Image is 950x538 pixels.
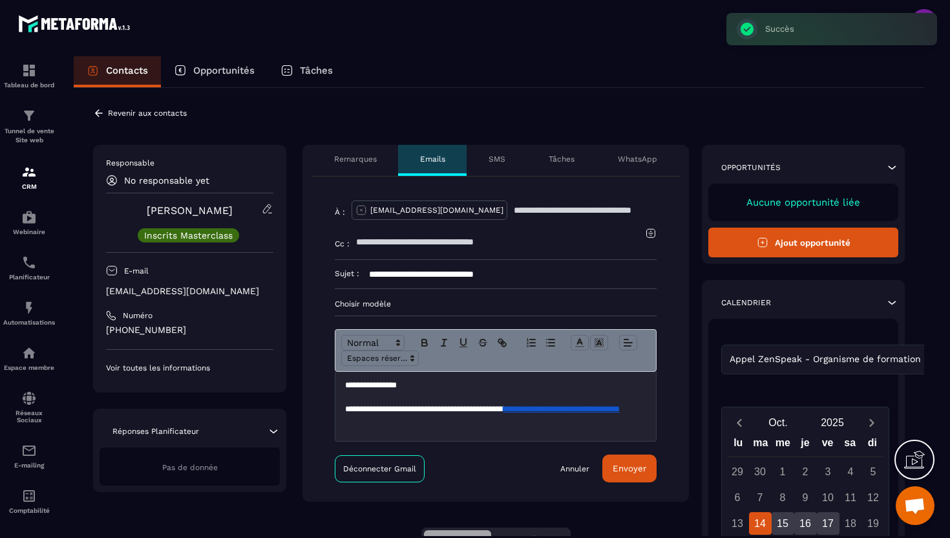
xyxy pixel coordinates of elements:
[618,154,657,164] p: WhatsApp
[108,109,187,118] p: Revenir aux contacts
[124,266,149,276] p: E-mail
[726,352,924,367] span: Appel ZenSpeak - Organisme de formation
[602,455,657,482] button: Envoyer
[21,488,37,504] img: accountant
[3,479,55,524] a: accountantaccountantComptabilité
[144,231,233,240] p: Inscrits Masterclass
[726,460,749,483] div: 29
[794,460,817,483] div: 2
[21,391,37,406] img: social-network
[18,12,134,36] img: logo
[3,507,55,514] p: Comptabilité
[3,53,55,98] a: formationformationTableau de bord
[721,162,781,173] p: Opportunités
[3,319,55,326] p: Automatisations
[268,56,346,87] a: Tâches
[3,290,55,336] a: automationsautomationsAutomatisations
[334,154,377,164] p: Remarques
[924,352,933,367] input: Search for option
[839,512,862,535] div: 18
[772,460,794,483] div: 1
[106,158,273,168] p: Responsable
[896,486,934,525] div: Ouvrir le chat
[726,512,749,535] div: 13
[74,56,161,87] a: Contacts
[147,204,233,217] a: [PERSON_NAME]
[21,300,37,316] img: automations
[751,411,805,434] button: Open months overlay
[335,455,425,482] a: Déconnecter Gmail
[3,462,55,469] p: E-mailing
[817,460,839,483] div: 3
[862,460,885,483] div: 5
[3,98,55,155] a: formationformationTunnel de vente Site web
[3,336,55,381] a: automationsautomationsEspace membre
[112,426,199,436] p: Réponses Planificateur
[3,200,55,245] a: automationsautomationsWebinaire
[106,324,273,336] p: [PHONE_NUMBER]
[794,512,817,535] div: 16
[750,434,772,457] div: ma
[721,297,771,308] p: Calendrier
[21,164,37,180] img: formation
[860,414,883,431] button: Next month
[794,486,817,509] div: 9
[106,65,148,76] p: Contacts
[21,443,37,458] img: email
[721,197,885,208] p: Aucune opportunité liée
[21,255,37,270] img: scheduler
[749,512,772,535] div: 14
[21,108,37,124] img: formation
[839,486,862,509] div: 11
[862,486,885,509] div: 12
[3,155,55,200] a: formationformationCRM
[549,154,575,164] p: Tâches
[3,433,55,479] a: emailemailE-mailing
[861,434,883,457] div: di
[727,414,751,431] button: Previous month
[560,464,589,474] a: Annuler
[816,434,839,457] div: ve
[3,364,55,371] p: Espace membre
[335,239,350,249] p: Cc :
[3,183,55,190] p: CRM
[162,463,218,472] span: Pas de donnée
[749,460,772,483] div: 30
[335,207,345,217] p: À :
[124,175,209,186] p: No responsable yet
[817,512,839,535] div: 17
[708,228,898,257] button: Ajout opportunité
[370,205,503,215] p: [EMAIL_ADDRESS][DOMAIN_NAME]
[726,486,749,509] div: 6
[3,127,55,145] p: Tunnel de vente Site web
[21,210,37,225] img: automations
[106,285,273,297] p: [EMAIL_ADDRESS][DOMAIN_NAME]
[3,228,55,235] p: Webinaire
[21,345,37,361] img: automations
[772,512,794,535] div: 15
[3,81,55,89] p: Tableau de bord
[839,434,861,457] div: sa
[862,512,885,535] div: 19
[335,299,657,309] p: Choisir modèle
[161,56,268,87] a: Opportunités
[335,268,359,279] p: Sujet :
[772,434,794,457] div: me
[794,434,817,457] div: je
[3,409,55,424] p: Réseaux Sociaux
[489,154,505,164] p: SMS
[300,65,333,76] p: Tâches
[193,65,255,76] p: Opportunités
[420,154,445,164] p: Emails
[805,411,860,434] button: Open years overlay
[817,486,839,509] div: 10
[772,486,794,509] div: 8
[21,63,37,78] img: formation
[106,363,273,373] p: Voir toutes les informations
[3,245,55,290] a: schedulerschedulerPlanificateur
[727,434,750,457] div: lu
[749,486,772,509] div: 7
[123,310,153,321] p: Numéro
[839,460,862,483] div: 4
[3,274,55,281] p: Planificateur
